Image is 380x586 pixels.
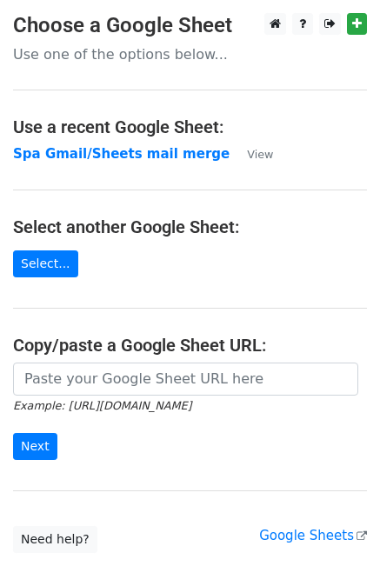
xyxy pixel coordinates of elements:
[13,117,367,137] h4: Use a recent Google Sheet:
[259,528,367,543] a: Google Sheets
[13,13,367,38] h3: Choose a Google Sheet
[13,250,78,277] a: Select...
[13,433,57,460] input: Next
[13,146,230,162] a: Spa Gmail/Sheets mail merge
[13,363,358,396] input: Paste your Google Sheet URL here
[13,526,97,553] a: Need help?
[230,146,273,162] a: View
[247,148,273,161] small: View
[13,399,191,412] small: Example: [URL][DOMAIN_NAME]
[13,45,367,63] p: Use one of the options below...
[13,335,367,356] h4: Copy/paste a Google Sheet URL:
[13,216,367,237] h4: Select another Google Sheet:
